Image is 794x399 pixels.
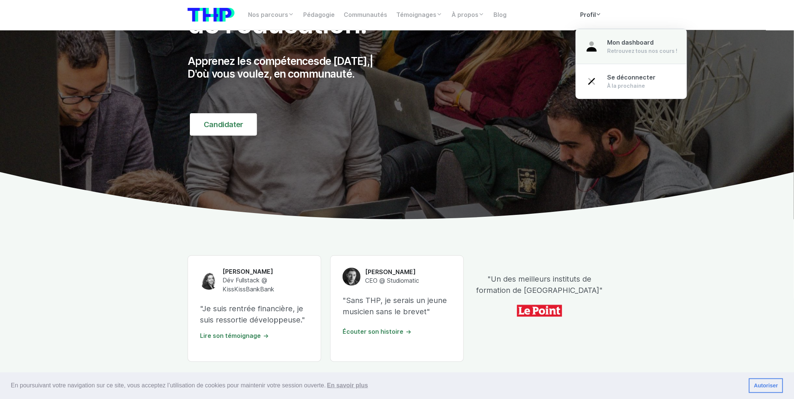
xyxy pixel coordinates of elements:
span: Dév Fullstack @ KissKissBankBank [223,277,274,293]
img: Anthony [343,268,361,286]
div: Retrouvez tous nos cours ! [608,47,678,55]
a: Candidater [190,113,257,136]
a: Communautés [339,7,392,22]
a: dismiss cookie message [749,378,783,393]
span: CEO @ Studiomatic [365,277,419,284]
h6: [PERSON_NAME] [223,268,309,276]
a: Pédagogie [299,7,339,22]
a: Témoignages [392,7,447,22]
a: À propos [447,7,489,22]
p: Apprenez les compétences D'où vous voulez, en communauté. [188,55,464,80]
span: de [DATE], [319,55,370,67]
a: Profil [576,7,606,22]
a: Écouter son histoire [343,328,412,335]
span: En poursuivant votre navigation sur ce site, vous acceptez l’utilisation de cookies pour mainteni... [11,380,743,391]
p: "Un des meilleurs instituts de formation de [GEOGRAPHIC_DATA]" [473,273,606,296]
p: "Je suis rentrée financière, je suis ressortie développeuse." [200,303,309,325]
span: | [370,55,373,67]
p: "Sans THP, je serais un jeune musicien sans le brevet" [343,295,451,317]
a: Mon dashboard Retrouvez tous nos cours ! [576,29,687,64]
a: learn more about cookies [326,380,369,391]
img: user-39a31b0fda3f6d0d9998f93cd6357590.svg [585,40,599,53]
img: icon [517,302,562,320]
a: Blog [489,7,511,22]
span: Mon dashboard [608,39,654,46]
img: close-bfa29482b68dc59ac4d1754714631d55.svg [585,75,599,88]
img: Claire [200,272,218,290]
span: Se déconnecter [608,74,656,81]
img: logo [188,8,235,22]
a: Lire son témoignage [200,332,269,339]
h6: [PERSON_NAME] [365,268,419,276]
a: Se déconnecter À la prochaine [576,64,687,99]
a: Nos parcours [244,7,299,22]
div: À la prochaine [608,82,656,90]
